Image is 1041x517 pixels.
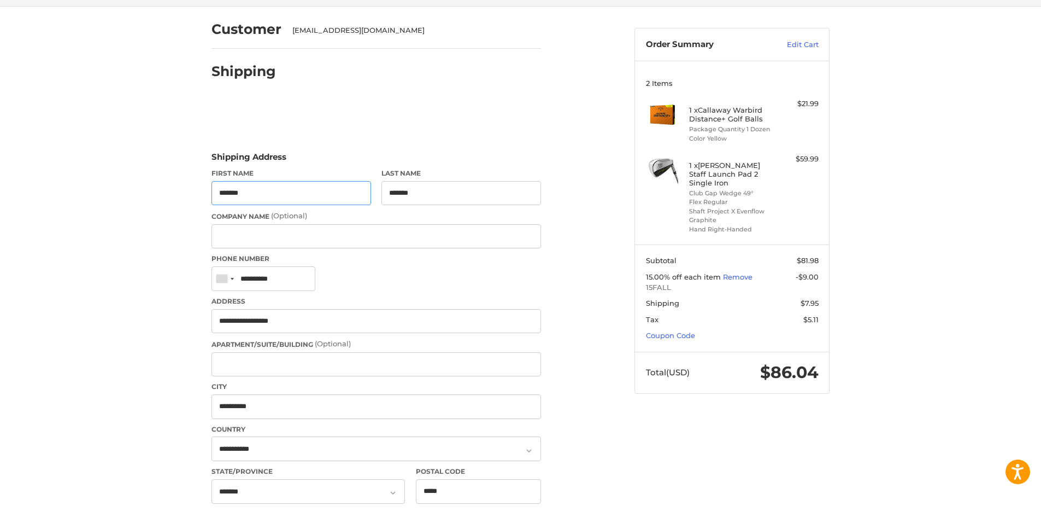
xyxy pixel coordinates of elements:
[689,225,773,234] li: Hand Right-Handed
[689,189,773,198] li: Club Gap Wedge 49°
[292,25,531,36] div: [EMAIL_ADDRESS][DOMAIN_NAME]
[797,256,819,265] span: $81.98
[689,125,773,134] li: Package Quantity 1 Dozen
[689,197,773,207] li: Flex Regular
[211,382,541,392] label: City
[646,282,819,293] span: 15FALL
[211,63,276,80] h2: Shipping
[646,331,695,340] a: Coupon Code
[211,211,541,222] label: Company Name
[646,256,677,265] span: Subtotal
[211,151,286,169] legend: Shipping Address
[646,299,679,307] span: Shipping
[416,467,542,477] label: Postal Code
[211,339,541,350] label: Apartment/Suite/Building
[211,254,541,264] label: Phone Number
[760,362,819,382] span: $86.04
[689,207,773,225] li: Shaft Project X Evenflow Graphite
[723,272,752,281] a: Remove
[211,169,371,178] label: First Name
[211,21,281,38] h2: Customer
[646,39,763,50] h3: Order Summary
[315,339,351,348] small: (Optional)
[211,467,405,477] label: State/Province
[646,315,658,324] span: Tax
[689,161,773,188] h4: 1 x [PERSON_NAME] Staff Launch Pad 2 Single Iron
[646,79,819,88] h3: 2 Items
[211,425,541,434] label: Country
[796,272,819,281] span: -$9.00
[211,297,541,306] label: Address
[803,315,819,324] span: $5.11
[775,98,819,109] div: $21.99
[689,134,773,143] li: Color Yellow
[646,367,690,377] span: Total (USD)
[775,154,819,165] div: $59.99
[689,106,773,124] h4: 1 x Callaway Warbird Distance+ Golf Balls
[801,299,819,307] span: $7.95
[763,39,819,50] a: Edit Cart
[381,169,541,178] label: Last Name
[271,211,307,220] small: (Optional)
[646,272,723,281] span: 15.00% off each item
